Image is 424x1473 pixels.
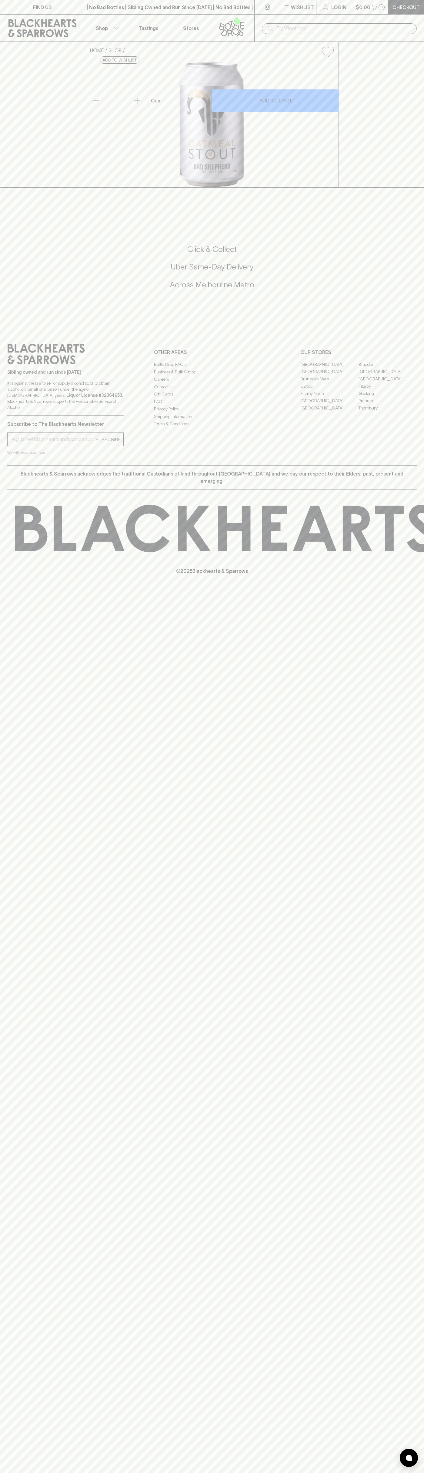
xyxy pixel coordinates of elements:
a: Fitzroy North [300,390,359,397]
p: ADD TO CART [259,97,292,104]
a: [GEOGRAPHIC_DATA] [300,397,359,404]
p: Wishlist [291,4,314,11]
input: Try "Pinot noir" [276,24,412,33]
a: Business & Bulk Gifting [154,368,270,376]
a: FAQ's [154,398,270,405]
a: [GEOGRAPHIC_DATA] [359,375,417,382]
a: Contact Us [154,383,270,390]
button: SUBSCRIBE [93,433,123,446]
p: We will never spam you [7,449,124,456]
a: HOME [90,48,104,53]
button: Add to wishlist [319,44,336,60]
a: Geelong [359,390,417,397]
p: Can [151,97,160,104]
p: Login [331,4,346,11]
a: Gift Cards [154,391,270,398]
a: Shipping Information [154,413,270,420]
img: bubble-icon [406,1455,412,1461]
a: [GEOGRAPHIC_DATA] [300,404,359,412]
p: Tastings [139,25,158,32]
a: Terms & Conditions [154,420,270,428]
a: Fitzroy [359,382,417,390]
a: Braddon [359,361,417,368]
p: Sibling owned and run since [DATE] [7,369,124,375]
p: $0.00 [356,4,370,11]
button: Add to wishlist [100,56,139,64]
a: Prahran [359,397,417,404]
img: 51338.png [85,62,339,187]
a: Thornbury [359,404,417,412]
h5: Click & Collect [7,244,417,254]
a: Brunswick West [300,375,359,382]
strong: Liquor License #32064953 [66,393,122,398]
a: Stores [170,15,212,42]
a: Tastings [127,15,170,42]
input: e.g. jane@blackheartsandsparrows.com.au [12,435,93,444]
p: FIND US [33,4,52,11]
a: SHOP [109,48,122,53]
p: Blackhearts & Sparrows acknowledges the traditional Custodians of land throughout [GEOGRAPHIC_DAT... [12,470,412,485]
p: Subscribe to The Blackhearts Newsletter [7,420,124,428]
p: SUBSCRIBE [95,436,121,443]
div: Call to action block [7,220,417,322]
a: Bottle Drop FAQ's [154,361,270,368]
p: Stores [183,25,199,32]
p: Checkout [392,4,420,11]
p: OTHER AREAS [154,349,270,356]
p: 0 [380,5,383,9]
h5: Across Melbourne Metro [7,280,417,290]
p: Shop [96,25,108,32]
a: [GEOGRAPHIC_DATA] [300,368,359,375]
div: Can [149,95,212,107]
button: Shop [85,15,128,42]
p: OUR STORES [300,349,417,356]
button: ADD TO CART [212,89,339,112]
a: Privacy Policy [154,406,270,413]
a: [GEOGRAPHIC_DATA] [359,368,417,375]
a: [GEOGRAPHIC_DATA] [300,361,359,368]
h5: Uber Same-Day Delivery [7,262,417,272]
p: It is against the law to sell or supply alcohol to, or to obtain alcohol on behalf of a person un... [7,380,124,410]
a: Elwood [300,382,359,390]
a: Careers [154,376,270,383]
